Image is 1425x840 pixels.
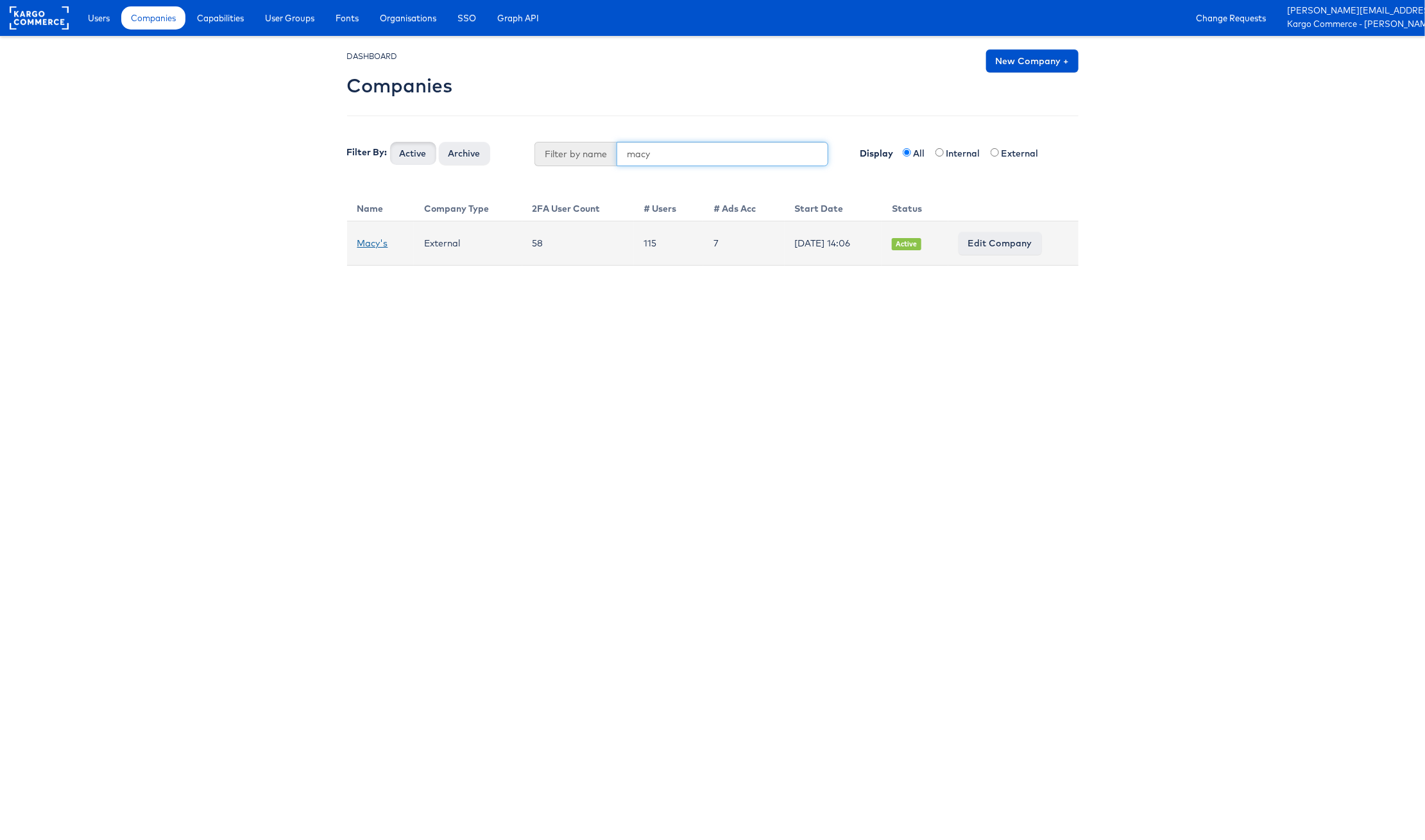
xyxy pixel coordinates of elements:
th: Status [882,192,948,221]
label: External [1002,147,1046,160]
a: [PERSON_NAME][EMAIL_ADDRESS][PERSON_NAME][DOMAIN_NAME] [1287,4,1415,18]
h2: Companies [347,75,453,96]
a: New Company + [986,49,1079,73]
th: # Users [634,192,704,221]
span: Fonts [336,12,359,24]
th: Name [347,192,414,221]
a: Companies [121,6,185,30]
td: 58 [522,221,634,266]
a: Edit Company [959,232,1042,255]
label: Display [848,142,900,160]
button: Active [390,142,436,165]
span: User Groups [265,12,314,24]
span: Graph API [497,12,539,24]
th: 2FA User Count [522,192,634,221]
a: User Groups [255,6,324,30]
span: Capabilities [197,12,244,24]
span: Filter by name [534,142,617,166]
label: Internal [946,147,988,160]
small: DASHBOARD [347,51,398,61]
td: [DATE] 14:06 [785,221,882,266]
span: Users [88,12,110,24]
a: Kargo Commerce - [PERSON_NAME] [1287,18,1415,31]
a: Macy's [357,237,388,249]
span: SSO [457,12,476,24]
span: Companies [131,12,176,24]
a: SSO [448,6,486,30]
a: Capabilities [187,6,253,30]
a: Change Requests [1186,6,1276,30]
span: Organisations [380,12,436,24]
label: All [914,147,933,160]
td: 115 [634,221,704,266]
a: Users [78,6,119,30]
td: External [414,221,522,266]
th: # Ads Acc [703,192,784,221]
th: Company Type [414,192,522,221]
a: Fonts [326,6,368,30]
a: Organisations [370,6,446,30]
td: 7 [703,221,784,266]
button: Archive [439,142,490,165]
label: Filter By: [347,146,388,159]
span: Active [892,238,921,250]
a: Graph API [488,6,549,30]
th: Start Date [785,192,882,221]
